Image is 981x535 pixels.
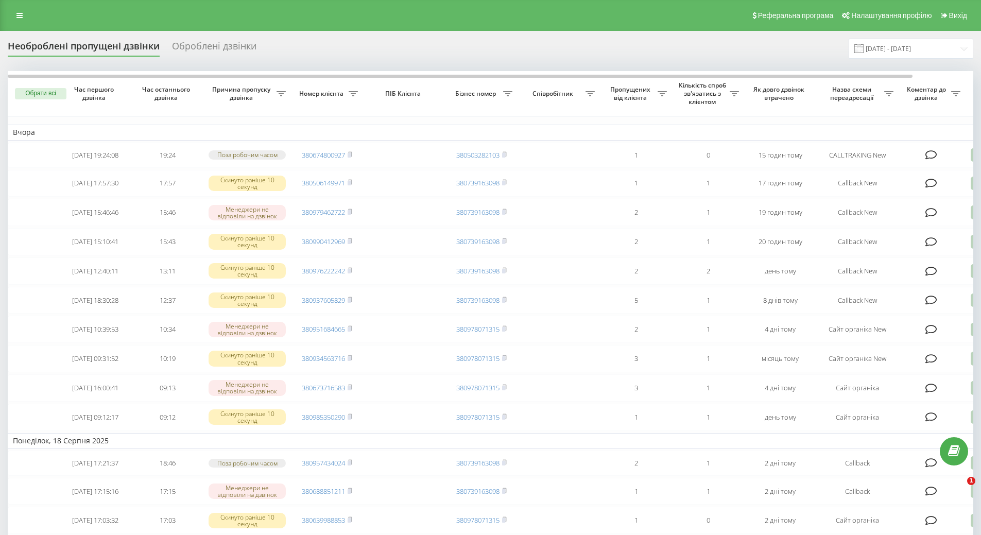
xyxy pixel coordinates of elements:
span: Назва схеми переадресації [821,85,884,101]
td: Сайт органіка [816,507,899,534]
td: [DATE] 10:39:53 [59,316,131,343]
span: Бізнес номер [451,90,503,98]
td: 15:43 [131,228,203,255]
td: 4 дні тому [744,316,816,343]
td: 17:57 [131,170,203,197]
td: 1 [672,451,744,476]
a: 380739163098 [456,266,500,275]
td: [DATE] 17:15:16 [59,478,131,505]
td: Сайт органіка [816,404,899,431]
span: Як довго дзвінок втрачено [752,85,808,101]
div: Скинуто раніше 10 секунд [209,176,286,191]
td: 2 [600,257,672,285]
td: Сайт органіка New [816,316,899,343]
a: 380978071315 [456,412,500,422]
td: 1 [600,170,672,197]
td: 0 [672,143,744,168]
td: 2 дні тому [744,451,816,476]
div: Необроблені пропущені дзвінки [8,41,160,57]
a: 380934563716 [302,354,345,363]
td: 20 годин тому [744,228,816,255]
td: місяць тому [744,345,816,372]
td: 1 [600,478,672,505]
td: 1 [672,287,744,314]
td: [DATE] 19:24:08 [59,143,131,168]
div: Оброблені дзвінки [172,41,256,57]
td: [DATE] 16:00:41 [59,374,131,402]
a: 380978071315 [456,383,500,392]
td: 10:34 [131,316,203,343]
a: 380978071315 [456,354,500,363]
td: 1 [672,404,744,431]
a: 380739163098 [456,487,500,496]
td: 19:24 [131,143,203,168]
td: Callback New [816,228,899,255]
td: 09:13 [131,374,203,402]
span: Кількість спроб зв'язатись з клієнтом [677,81,730,106]
a: 380506149971 [302,178,345,187]
td: 2 [600,451,672,476]
a: 380673716583 [302,383,345,392]
td: 8 днів тому [744,287,816,314]
a: 380990412969 [302,237,345,246]
td: 3 [600,374,672,402]
div: Поза робочим часом [209,150,286,159]
div: Менеджери не відповіли на дзвінок [209,380,286,395]
td: 1 [672,199,744,226]
td: день тому [744,257,816,285]
a: 380739163098 [456,208,500,217]
td: [DATE] 12:40:11 [59,257,131,285]
span: Вихід [949,11,967,20]
span: Співробітник [523,90,586,98]
td: 1 [672,478,744,505]
iframe: Intercom live chat [946,477,971,502]
td: 4 дні тому [744,374,816,402]
td: Callback [816,451,899,476]
td: 09:12 [131,404,203,431]
span: 1 [967,477,975,485]
td: Callback New [816,287,899,314]
td: Сайт органіка [816,374,899,402]
td: 2 [600,199,672,226]
div: Скинуто раніше 10 секунд [209,292,286,308]
td: [DATE] 09:12:17 [59,404,131,431]
td: 17:03 [131,507,203,534]
td: 15:46 [131,199,203,226]
span: Номер клієнта [296,90,349,98]
td: 13:11 [131,257,203,285]
span: Причина пропуску дзвінка [209,85,277,101]
td: 2 [600,316,672,343]
div: Менеджери не відповіли на дзвінок [209,205,286,220]
a: 380978071315 [456,324,500,334]
td: 17:15 [131,478,203,505]
span: Час першого дзвінка [67,85,123,101]
div: Скинуто раніше 10 секунд [209,234,286,249]
a: 380985350290 [302,412,345,422]
td: 1 [600,404,672,431]
a: 380951684665 [302,324,345,334]
a: 380739163098 [456,296,500,305]
span: ПІБ Клієнта [372,90,437,98]
td: 5 [600,287,672,314]
div: Скинуто раніше 10 секунд [209,351,286,366]
td: 12:37 [131,287,203,314]
a: 380739163098 [456,237,500,246]
td: [DATE] 17:03:32 [59,507,131,534]
div: Менеджери не відповіли на дзвінок [209,484,286,499]
td: 15 годин тому [744,143,816,168]
td: 2 [600,228,672,255]
button: Обрати всі [15,88,66,99]
div: Скинуто раніше 10 секунд [209,409,286,425]
td: [DATE] 09:31:52 [59,345,131,372]
a: 380976222242 [302,266,345,275]
td: [DATE] 17:57:30 [59,170,131,197]
span: Пропущених від клієнта [605,85,658,101]
td: 1 [672,228,744,255]
td: Callback [816,478,899,505]
span: Реферальна програма [758,11,834,20]
td: [DATE] 17:21:37 [59,451,131,476]
td: 2 дні тому [744,507,816,534]
td: [DATE] 15:10:41 [59,228,131,255]
div: Поза робочим часом [209,459,286,468]
div: Скинуто раніше 10 секунд [209,513,286,528]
